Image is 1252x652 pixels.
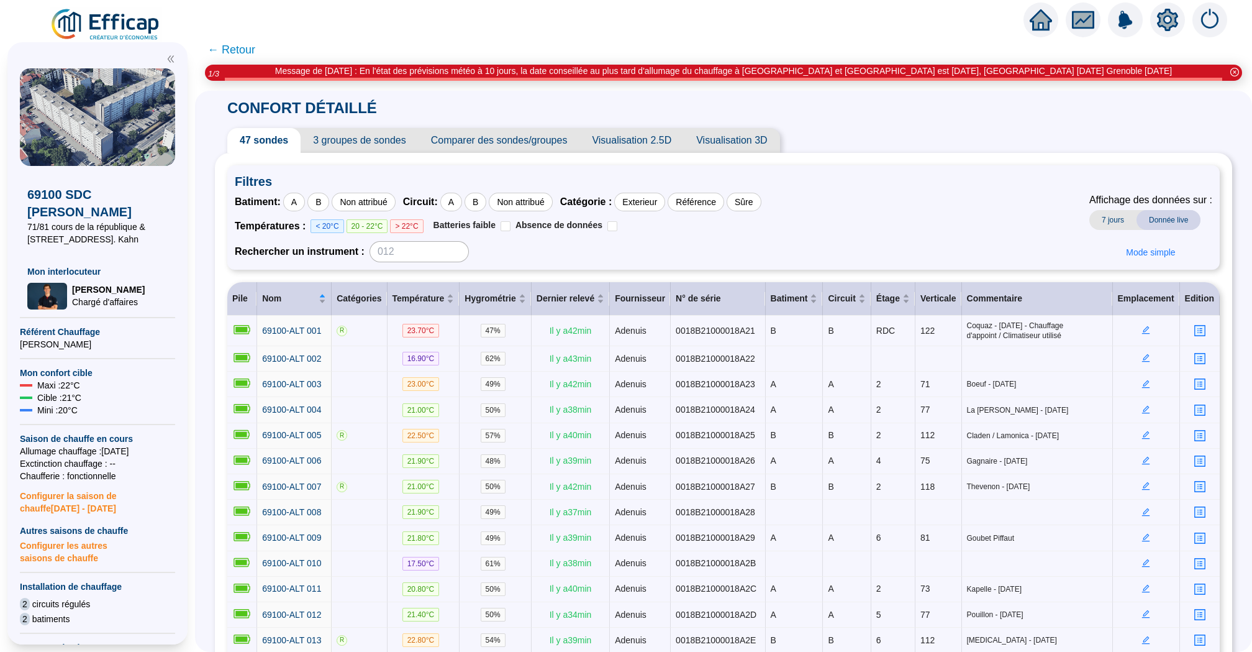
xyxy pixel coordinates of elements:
[262,635,321,645] span: 69100-ALT 013
[771,610,776,620] span: A
[610,525,671,551] td: Adenuis
[1230,68,1239,76] span: close-circle
[610,423,671,449] td: Adenuis
[1141,636,1150,645] span: edit
[1194,558,1206,570] span: profile
[1141,610,1150,618] span: edit
[610,551,671,577] td: Adenuis
[481,633,506,647] span: 54 %
[920,379,930,389] span: 71
[550,610,592,620] span: Il y a 34 min
[257,282,332,316] th: Nom
[537,292,594,305] span: Dernier relevé
[876,456,881,466] span: 4
[1141,482,1150,490] span: edit
[1194,404,1206,416] span: profile
[262,378,321,391] a: 69100-ALT 003
[37,404,78,416] span: Mini : 20 °C
[402,480,440,494] span: 21.00 °C
[676,379,755,389] span: 0018B21000018A23
[440,193,462,211] div: A
[262,507,321,517] span: 69100-ALT 008
[579,128,684,153] span: Visualisation 2.5D
[337,635,347,646] span: R
[676,584,756,594] span: 0018B21000018A2C
[828,379,833,389] span: A
[771,430,776,440] span: B
[262,456,321,466] span: 69100-ALT 006
[208,69,219,78] i: 1 / 3
[20,470,175,482] span: Chaufferie : fonctionnelle
[50,7,162,42] img: efficap energie logo
[465,292,515,305] span: Hygrométrie
[967,482,1107,492] span: Thevenon - [DATE]
[402,324,440,337] span: 23.70 °C
[676,533,755,543] span: 0018B21000018A29
[676,456,755,466] span: 0018B21000018A26
[550,482,592,492] span: Il y a 42 min
[550,354,592,364] span: Il y a 43 min
[610,397,671,423] td: Adenuis
[550,379,592,389] span: Il y a 42 min
[20,457,175,470] span: Exctinction chauffage : --
[920,533,930,543] span: 81
[37,392,81,404] span: Cible : 21 °C
[876,610,881,620] span: 5
[481,505,506,519] span: 49 %
[37,379,80,392] span: Maxi : 22 °C
[311,219,343,233] span: < 20°C
[1194,455,1206,467] span: profile
[402,377,440,391] span: 23.00 °C
[20,537,175,564] span: Configurer les autres saisons de chauffe
[828,456,833,466] span: A
[828,610,833,620] span: A
[235,219,311,234] span: Températures :
[967,431,1107,441] span: Claden / Lamonica - [DATE]
[828,482,833,492] span: B
[967,379,1107,389] span: Boeuf - [DATE]
[771,326,776,336] span: B
[1194,532,1206,544] span: profile
[1192,2,1227,37] img: alerts
[460,282,531,316] th: Hygrométrie
[920,610,930,620] span: 77
[1194,480,1206,493] span: profile
[771,533,776,543] span: A
[771,456,776,466] span: A
[1141,326,1150,334] span: edit
[262,324,321,337] a: 69100-ALT 001
[262,403,321,416] a: 69100-ALT 004
[402,403,440,417] span: 21.00 °C
[1141,584,1150,593] span: edit
[676,610,756,620] span: 0018B21000018A2D
[550,584,592,594] span: Il y a 40 min
[727,193,761,211] div: Sûre
[337,482,347,492] span: R
[828,533,833,543] span: A
[403,195,438,209] span: Circuit :
[166,55,175,63] span: double-left
[402,454,440,468] span: 21.90 °C
[1141,431,1150,439] span: edit
[481,557,506,571] span: 61 %
[262,454,321,467] a: 69100-ALT 006
[20,613,30,625] span: 2
[1141,559,1150,567] span: edit
[876,584,881,594] span: 2
[332,193,395,211] div: Non attribué
[550,326,592,336] span: Il y a 42 min
[402,633,440,647] span: 22.80 °C
[262,506,321,519] a: 69100-ALT 008
[684,128,779,153] span: Visualisation 3D
[967,456,1107,466] span: Gagnaire - [DATE]
[20,525,175,537] span: Autres saisons de chauffe
[27,221,168,246] span: 71/81 cours de la république & [STREET_ADDRESS]. Kahn
[215,99,389,116] span: CONFORT DÉTAILLÉ
[1194,429,1206,442] span: profile
[402,557,440,571] span: 17.50 °C
[828,430,833,440] span: B
[676,326,755,336] span: 0018B21000018A21
[481,352,506,365] span: 62 %
[433,220,496,230] span: Batteries faible
[828,292,855,305] span: Circuit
